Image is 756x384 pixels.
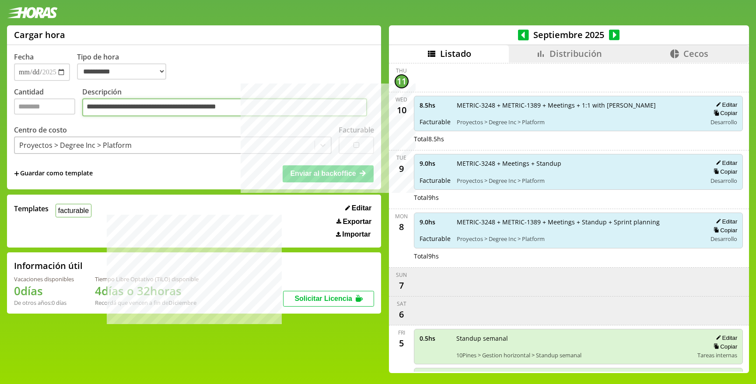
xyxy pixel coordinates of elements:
[389,63,749,372] div: scrollable content
[82,87,374,119] label: Descripción
[549,48,602,59] span: Distribución
[457,235,701,243] span: Proyectos > Degree Inc > Platform
[395,96,407,103] div: Wed
[343,218,371,226] span: Exportar
[395,213,408,220] div: Mon
[19,140,132,150] div: Proyectos > Degree Inc > Platform
[414,193,743,202] div: Total 9 hs
[77,63,166,80] select: Tipo de hora
[14,283,74,299] h1: 0 días
[77,52,173,81] label: Tipo de hora
[342,230,371,238] span: Importar
[395,336,409,350] div: 5
[14,125,67,135] label: Centro de costo
[420,101,451,109] span: 8.5 hs
[414,135,743,143] div: Total 8.5 hs
[339,125,374,135] label: Facturable
[456,334,692,342] span: Standup semanal
[395,161,409,175] div: 9
[457,159,701,168] span: METRIC-3248 + Meetings + Standup
[95,283,199,299] h1: 4 días o 32 horas
[95,275,199,283] div: Tiempo Libre Optativo (TiLO) disponible
[420,334,450,342] span: 0.5 hs
[713,334,737,342] button: Editar
[683,48,708,59] span: Cecos
[82,98,367,117] textarea: Descripción
[14,169,93,178] span: +Guardar como template
[14,87,82,119] label: Cantidad
[420,218,451,226] span: 9.0 hs
[396,271,407,279] div: Sun
[440,48,471,59] span: Listado
[414,252,743,260] div: Total 9 hs
[713,101,737,108] button: Editar
[14,169,19,178] span: +
[457,177,701,185] span: Proyectos > Degree Inc > Platform
[352,204,371,212] span: Editar
[168,299,196,307] b: Diciembre
[14,52,34,62] label: Fecha
[420,159,451,168] span: 9.0 hs
[14,98,75,115] input: Cantidad
[697,351,737,359] span: Tareas internas
[711,227,737,234] button: Copiar
[396,154,406,161] div: Tue
[14,29,65,41] h1: Cargar hora
[456,351,692,359] span: 10Pines > Gestion horizontal > Standup semanal
[395,279,409,293] div: 7
[14,275,74,283] div: Vacaciones disponibles
[95,299,199,307] div: Recordá que vencen a fin de
[334,217,374,226] button: Exportar
[457,218,701,226] span: METRIC-3248 + METRIC-1389 + Meetings + Standup + Sprint planning
[396,67,407,74] div: Thu
[713,218,737,225] button: Editar
[56,204,91,217] button: facturable
[529,29,609,41] span: Septiembre 2025
[395,307,409,321] div: 6
[710,118,737,126] span: Desarrollo
[294,295,352,302] span: Solicitar Licencia
[711,109,737,117] button: Copiar
[14,204,49,213] span: Templates
[711,168,737,175] button: Copiar
[395,220,409,234] div: 8
[343,204,374,213] button: Editar
[14,260,83,272] h2: Información útil
[283,291,374,307] button: Solicitar Licencia
[14,299,74,307] div: De otros años: 0 días
[283,165,374,182] button: Enviar al backoffice
[397,300,406,307] div: Sat
[420,234,451,243] span: Facturable
[420,176,451,185] span: Facturable
[710,235,737,243] span: Desarrollo
[398,329,405,336] div: Fri
[7,7,58,18] img: logotipo
[457,101,701,109] span: METRIC-3248 + METRIC-1389 + Meetings + 1:1 with [PERSON_NAME]
[420,118,451,126] span: Facturable
[710,177,737,185] span: Desarrollo
[457,118,701,126] span: Proyectos > Degree Inc > Platform
[290,170,356,177] span: Enviar al backoffice
[395,74,409,88] div: 11
[395,103,409,117] div: 10
[713,159,737,167] button: Editar
[711,343,737,350] button: Copiar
